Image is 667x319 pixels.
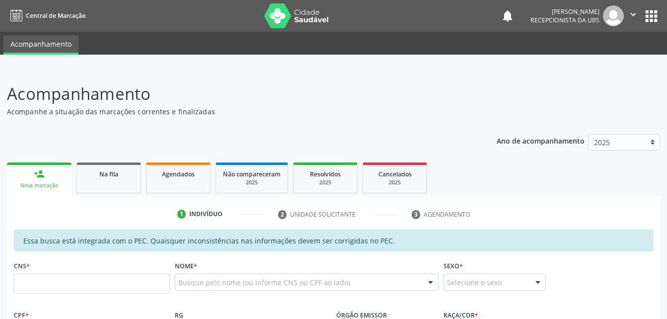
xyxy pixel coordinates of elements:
p: Ano de acompanhamento [497,134,585,147]
button:  [624,5,643,26]
button: apps [643,7,660,25]
div: Nova marcação [14,182,65,189]
span: Selecione o sexo [447,277,502,288]
a: Central de Marcação [7,7,85,24]
button: notifications [501,9,515,23]
label: CNS [14,258,30,274]
label: Nome [175,258,197,274]
span: Recepcionista da UBS [530,16,599,24]
div: 2025 [370,179,420,186]
span: Cancelados [378,170,412,178]
i:  [628,9,639,20]
div: Essa busca está integrada com o PEC. Quaisquer inconsistências nas informações devem ser corrigid... [14,230,653,251]
div: [PERSON_NAME] [530,7,599,16]
a: Acompanhamento [3,35,78,55]
img: img [603,5,624,26]
span: Na fila [99,170,118,178]
span: Não compareceram [223,170,281,178]
div: 2025 [223,179,281,186]
div: Indivíduo [189,210,222,219]
label: Sexo [444,258,463,274]
div: 2025 [300,179,350,186]
p: Acompanhamento [7,81,464,106]
p: Acompanhe a situação das marcações correntes e finalizadas [7,106,464,117]
span: Resolvidos [310,170,341,178]
div: person_add [34,168,45,179]
div: 1 [177,210,186,219]
span: Agendados [162,170,195,178]
span: Central de Marcação [26,11,85,20]
span: Busque pelo nome (ou informe CNS ou CPF ao lado) [178,277,350,288]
